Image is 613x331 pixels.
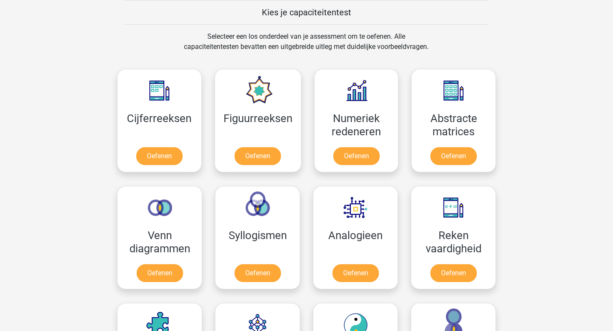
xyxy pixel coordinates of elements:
[125,7,488,17] h5: Kies je capaciteitentest
[235,147,281,165] a: Oefenen
[176,31,437,62] div: Selecteer een los onderdeel van je assessment om te oefenen. Alle capaciteitentesten bevatten een...
[136,147,183,165] a: Oefenen
[235,264,281,282] a: Oefenen
[332,264,379,282] a: Oefenen
[430,264,477,282] a: Oefenen
[430,147,477,165] a: Oefenen
[137,264,183,282] a: Oefenen
[333,147,380,165] a: Oefenen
